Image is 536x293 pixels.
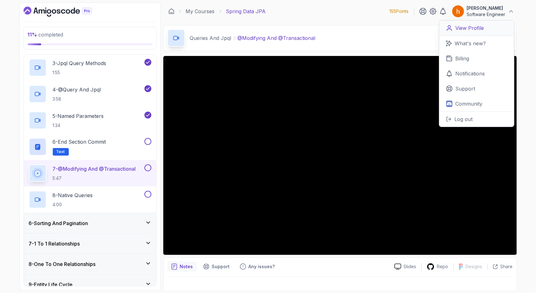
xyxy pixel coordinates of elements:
[28,31,63,38] span: completed
[236,262,279,272] button: Feedback button
[226,8,266,15] p: Spring Data JPA
[53,202,93,208] p: 4:00
[439,81,514,96] a: Support
[437,263,448,270] p: Repo
[29,281,73,288] h3: 9 - Entity Life Cycle
[53,175,136,181] p: 5:47
[452,5,464,17] img: user profile image
[29,138,151,156] button: 6-End Section CommitText
[163,56,517,255] iframe: 6 - @Modifying and @Transactional
[29,219,88,227] h3: 6 - Sorting And Pagination
[29,191,151,208] button: 8-Native Queries4:00
[24,7,106,17] a: Dashboard
[53,191,93,199] p: 8 - Native Queries
[404,263,416,270] p: Slides
[24,213,156,233] button: 6-Sorting And Pagination
[455,40,486,47] p: What's new?
[180,263,193,270] p: Notes
[24,254,156,274] button: 8-One To One Relationships
[29,112,151,129] button: 5-Named Parameters1:34
[29,59,151,76] button: 3-Jpql Query Methods1:55
[439,36,514,51] a: What's new?
[29,260,96,268] h3: 8 - One To One Relationships
[389,263,421,270] a: Slides
[466,263,482,270] p: Designs
[439,96,514,111] a: Community
[53,165,136,173] p: 7 - @Modifying And @Transactional
[212,263,230,270] p: Support
[456,100,483,108] p: Community
[29,240,80,247] h3: 7 - 1 To 1 Relationships
[467,5,506,11] p: [PERSON_NAME]
[53,138,106,146] p: 6 - End Section Commit
[439,66,514,81] a: Notifications
[167,262,197,272] button: notes button
[249,263,275,270] p: Any issues?
[487,263,513,270] button: Share
[455,115,473,123] p: Log out
[28,31,37,38] span: 11 %
[190,34,231,42] p: Queries And Jpql
[57,149,65,154] span: Text
[53,96,101,102] p: 3:58
[199,262,234,272] button: Support button
[390,8,409,14] p: 155 Points
[439,51,514,66] a: Billing
[467,11,506,18] p: Software Engineer
[29,85,151,103] button: 4-@Query And Jpql3:58
[53,69,106,76] p: 1:55
[238,34,316,42] p: @Modifying And @Transactional
[501,263,513,270] p: Share
[24,234,156,254] button: 7-1 To 1 Relationships
[53,112,104,120] p: 5 - Named Parameters
[452,5,514,18] button: user profile image[PERSON_NAME]Software Engineer
[456,55,469,62] p: Billing
[422,263,453,271] a: Repo
[439,111,514,127] button: Log out
[29,164,151,182] button: 7-@Modifying And @Transactional5:47
[53,122,104,129] p: 1:34
[456,24,484,32] p: View Profile
[186,8,215,15] a: My Courses
[53,86,101,93] p: 4 - @Query And Jpql
[456,85,475,92] p: Support
[168,8,175,14] a: Dashboard
[456,70,485,77] p: Notifications
[53,59,106,67] p: 3 - Jpql Query Methods
[439,20,514,36] a: View Profile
